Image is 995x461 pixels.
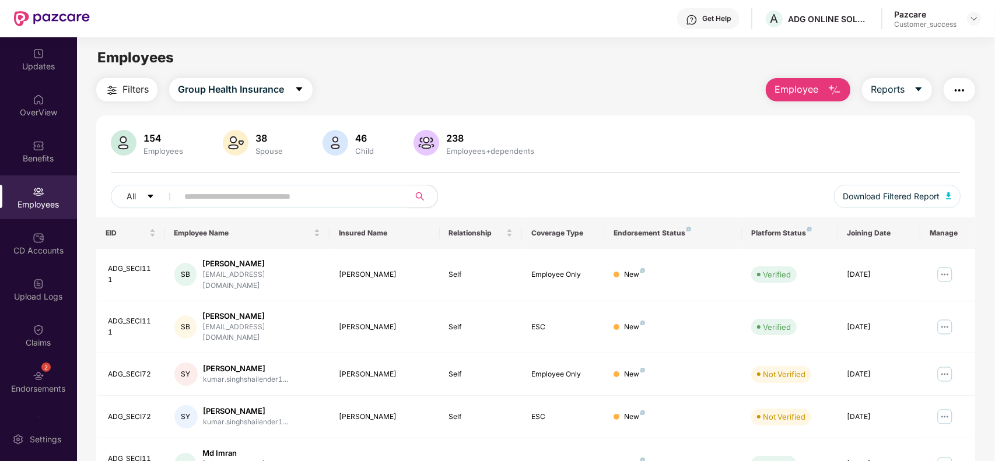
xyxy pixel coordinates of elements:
[202,269,320,291] div: [EMAIL_ADDRESS][DOMAIN_NAME]
[174,228,312,238] span: Employee Name
[640,368,645,372] img: svg+xml;base64,PHN2ZyB4bWxucz0iaHR0cDovL3d3dy53My5vcmcvMjAwMC9zdmciIHdpZHRoPSI4IiBoZWlnaHQ9IjgiIH...
[449,369,513,380] div: Self
[624,369,645,380] div: New
[202,448,320,459] div: Md Imran
[969,14,979,23] img: svg+xml;base64,PHN2ZyBpZD0iRHJvcGRvd24tMzJ4MzIiIHhtbG5zPSJodHRwOi8vd3d3LnczLm9yZy8yMDAwL3N2ZyIgd2...
[838,217,920,249] th: Joining Date
[449,322,513,333] div: Self
[204,417,289,428] div: kumar.singhshailender1...
[763,368,805,380] div: Not Verified
[108,316,156,338] div: ADG_SECI111
[169,78,313,101] button: Group Health Insurancecaret-down
[894,9,957,20] div: Pazcare
[33,416,44,428] img: svg+xml;base64,PHN2ZyBpZD0iTXlfT3JkZXJzIiBkYXRhLW5hbWU9Ik15IE9yZGVycyIgeG1sbnM9Imh0dHA6Ly93d3cudz...
[702,14,731,23] div: Get Help
[105,83,119,97] img: svg+xml;base64,PHN2ZyB4bWxucz0iaHR0cDovL3d3dy53My5vcmcvMjAwMC9zdmciIHdpZHRoPSIyNCIgaGVpZ2h0PSIyNC...
[323,130,348,156] img: svg+xml;base64,PHN2ZyB4bWxucz0iaHR0cDovL3d3dy53My5vcmcvMjAwMC9zdmciIHhtbG5zOnhsaW5rPSJodHRwOi8vd3...
[614,228,733,238] div: Endorsement Status
[914,85,923,95] span: caret-down
[871,82,905,97] span: Reports
[174,405,198,428] div: SY
[97,49,174,66] span: Employees
[449,269,513,280] div: Self
[531,269,595,280] div: Employee Only
[96,78,157,101] button: Filters
[409,185,438,208] button: search
[223,130,248,156] img: svg+xml;base64,PHN2ZyB4bWxucz0iaHR0cDovL3d3dy53My5vcmcvMjAwMC9zdmciIHhtbG5zOnhsaW5rPSJodHRwOi8vd3...
[414,130,439,156] img: svg+xml;base64,PHN2ZyB4bWxucz0iaHR0cDovL3d3dy53My5vcmcvMjAwMC9zdmciIHhtbG5zOnhsaW5rPSJodHRwOi8vd3...
[26,434,65,445] div: Settings
[936,318,954,336] img: manageButton
[106,228,147,238] span: EID
[202,258,320,269] div: [PERSON_NAME]
[952,83,966,97] img: svg+xml;base64,PHN2ZyB4bWxucz0iaHR0cDovL3d3dy53My5vcmcvMjAwMC9zdmciIHdpZHRoPSIyNCIgaGVpZ2h0PSIyNC...
[141,146,185,156] div: Employees
[178,82,284,97] span: Group Health Insurance
[936,265,954,284] img: manageButton
[920,217,975,249] th: Manage
[834,185,961,208] button: Download Filtered Report
[33,48,44,59] img: svg+xml;base64,PHN2ZyBpZD0iVXBkYXRlZCIgeG1sbnM9Imh0dHA6Ly93d3cudzMub3JnLzIwMDAvc3ZnIiB3aWR0aD0iMj...
[202,311,320,322] div: [PERSON_NAME]
[686,14,698,26] img: svg+xml;base64,PHN2ZyBpZD0iSGVscC0zMngzMiIgeG1sbnM9Imh0dHA6Ly93d3cudzMub3JnLzIwMDAvc3ZnIiB3aWR0aD...
[122,82,149,97] span: Filters
[449,228,504,238] span: Relationship
[33,324,44,336] img: svg+xml;base64,PHN2ZyBpZD0iQ2xhaW0iIHhtbG5zPSJodHRwOi8vd3d3LnczLm9yZy8yMDAwL3N2ZyIgd2lkdGg9IjIwIi...
[828,83,842,97] img: svg+xml;base64,PHN2ZyB4bWxucz0iaHR0cDovL3d3dy53My5vcmcvMjAwMC9zdmciIHhtbG5zOnhsaW5rPSJodHRwOi8vd3...
[409,192,432,201] span: search
[146,192,155,202] span: caret-down
[174,315,197,339] div: SB
[624,269,645,280] div: New
[33,370,44,382] img: svg+xml;base64,PHN2ZyBpZD0iRW5kb3JzZW1lbnRzIiB4bWxucz0iaHR0cDovL3d3dy53My5vcmcvMjAwMC9zdmciIHdpZH...
[108,369,156,380] div: ADG_SECI72
[253,132,285,144] div: 38
[33,278,44,290] img: svg+xml;base64,PHN2ZyBpZD0iVXBsb2FkX0xvZ3MiIGRhdGEtbmFtZT0iVXBsb2FkIExvZ3MiIHhtbG5zPSJodHRwOi8vd3...
[624,411,645,423] div: New
[444,146,537,156] div: Employees+dependents
[111,185,182,208] button: Allcaret-down
[640,321,645,325] img: svg+xml;base64,PHN2ZyB4bWxucz0iaHR0cDovL3d3dy53My5vcmcvMjAwMC9zdmciIHdpZHRoPSI4IiBoZWlnaHQ9IjgiIH...
[141,132,185,144] div: 154
[33,140,44,152] img: svg+xml;base64,PHN2ZyBpZD0iQmVuZWZpdHMiIHhtbG5zPSJodHRwOi8vd3d3LnczLm9yZy8yMDAwL3N2ZyIgd2lkdGg9Ij...
[640,268,645,273] img: svg+xml;base64,PHN2ZyB4bWxucz0iaHR0cDovL3d3dy53My5vcmcvMjAwMC9zdmciIHdpZHRoPSI4IiBoZWlnaHQ9IjgiIH...
[788,13,870,24] div: ADG ONLINE SOLUTIONS PRIVATE LIMITED
[204,374,289,385] div: kumar.singhshailender1...
[353,132,376,144] div: 46
[111,130,136,156] img: svg+xml;base64,PHN2ZyB4bWxucz0iaHR0cDovL3d3dy53My5vcmcvMjAwMC9zdmciIHhtbG5zOnhsaW5rPSJodHRwOi8vd3...
[531,322,595,333] div: ESC
[531,369,595,380] div: Employee Only
[14,11,90,26] img: New Pazcare Logo
[847,369,911,380] div: [DATE]
[843,190,940,203] span: Download Filtered Report
[165,217,330,249] th: Employee Name
[339,369,430,380] div: [PERSON_NAME]
[862,78,932,101] button: Reportscaret-down
[894,20,957,29] div: Customer_success
[339,411,430,423] div: [PERSON_NAME]
[127,190,136,203] span: All
[770,12,779,26] span: A
[174,363,198,386] div: SY
[440,217,522,249] th: Relationship
[204,406,289,417] div: [PERSON_NAME]
[686,227,691,231] img: svg+xml;base64,PHN2ZyB4bWxucz0iaHR0cDovL3d3dy53My5vcmcvMjAwMC9zdmciIHdpZHRoPSI4IiBoZWlnaHQ9IjgiIH...
[33,232,44,244] img: svg+xml;base64,PHN2ZyBpZD0iQ0RfQWNjb3VudHMiIGRhdGEtbmFtZT0iQ0QgQWNjb3VudHMiIHhtbG5zPSJodHRwOi8vd3...
[174,263,197,286] div: SB
[763,269,791,280] div: Verified
[936,365,954,383] img: manageButton
[204,363,289,374] div: [PERSON_NAME]
[624,322,645,333] div: New
[531,411,595,423] div: ESC
[295,85,304,95] span: caret-down
[12,434,24,445] img: svg+xml;base64,PHN2ZyBpZD0iU2V0dGluZy0yMHgyMCIgeG1sbnM9Imh0dHA6Ly93d3cudzMub3JnLzIwMDAvc3ZnIiB3aW...
[96,217,165,249] th: EID
[946,192,952,199] img: svg+xml;base64,PHN2ZyB4bWxucz0iaHR0cDovL3d3dy53My5vcmcvMjAwMC9zdmciIHhtbG5zOnhsaW5rPSJodHRwOi8vd3...
[253,146,285,156] div: Spouse
[640,410,645,415] img: svg+xml;base64,PHN2ZyB4bWxucz0iaHR0cDovL3d3dy53My5vcmcvMjAwMC9zdmciIHdpZHRoPSI4IiBoZWlnaHQ9IjgiIH...
[766,78,850,101] button: Employee
[936,407,954,426] img: manageButton
[41,363,51,372] div: 2
[847,269,911,280] div: [DATE]
[847,411,911,423] div: [DATE]
[108,263,156,286] div: ADG_SECI111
